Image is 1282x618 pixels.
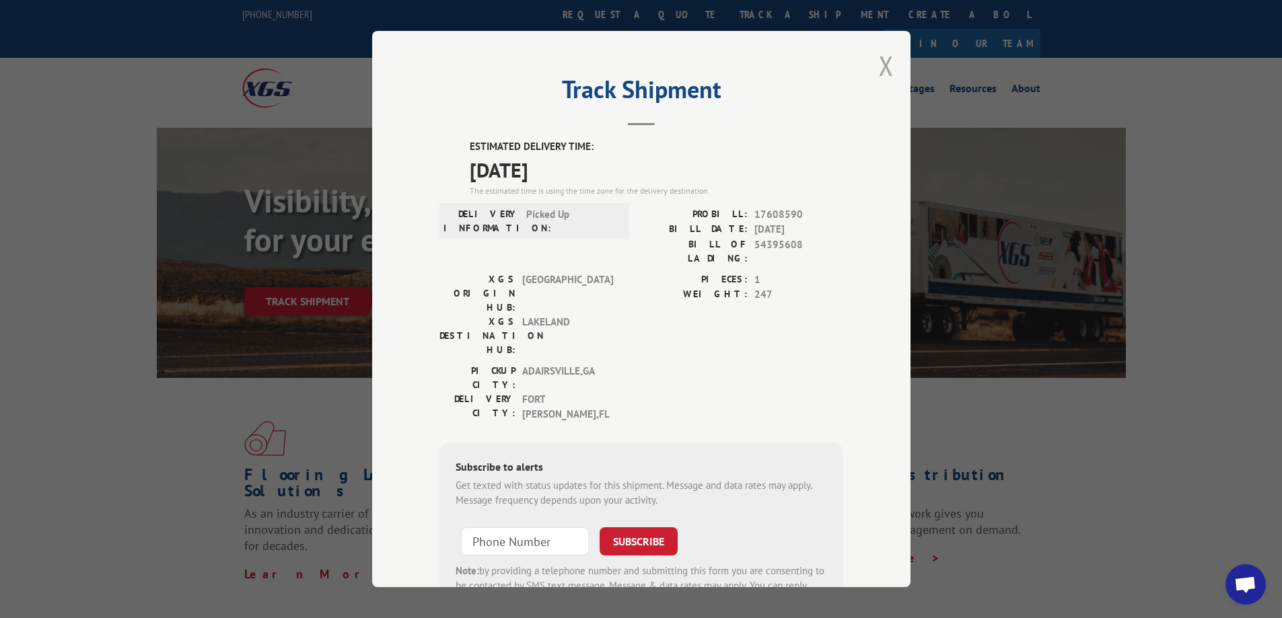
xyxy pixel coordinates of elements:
label: DELIVERY CITY: [439,392,515,422]
label: PROBILL: [641,207,748,223]
div: Get texted with status updates for this shipment. Message and data rates may apply. Message frequ... [456,478,827,508]
label: WEIGHT: [641,287,748,303]
label: ESTIMATED DELIVERY TIME: [470,139,843,155]
label: XGS DESTINATION HUB: [439,315,515,357]
div: Open chat [1225,564,1266,605]
span: [GEOGRAPHIC_DATA] [522,272,613,315]
span: LAKELAND [522,315,613,357]
label: DELIVERY INFORMATION: [443,207,520,235]
strong: Note: [456,564,479,577]
div: Subscribe to alerts [456,459,827,478]
div: The estimated time is using the time zone for the delivery destination. [470,185,843,197]
label: PIECES: [641,272,748,288]
span: [DATE] [470,155,843,185]
input: Phone Number [461,527,589,555]
span: 54395608 [754,237,843,266]
label: BILL OF LADING: [641,237,748,266]
span: [DATE] [754,222,843,237]
span: ADAIRSVILLE , GA [522,364,613,392]
label: BILL DATE: [641,222,748,237]
span: Picked Up [526,207,617,235]
h2: Track Shipment [439,80,843,106]
button: Close modal [879,48,894,83]
span: 17608590 [754,207,843,223]
span: FORT [PERSON_NAME] , FL [522,392,613,422]
span: 247 [754,287,843,303]
label: XGS ORIGIN HUB: [439,272,515,315]
span: 1 [754,272,843,288]
button: SUBSCRIBE [600,527,678,555]
div: by providing a telephone number and submitting this form you are consenting to be contacted by SM... [456,564,827,609]
label: PICKUP CITY: [439,364,515,392]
